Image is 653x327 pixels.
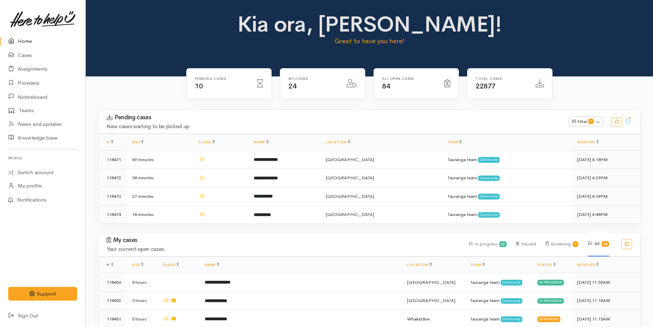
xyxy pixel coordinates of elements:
[236,12,503,36] h1: Kia ora, [PERSON_NAME]!
[478,175,500,181] span: Community
[501,316,522,322] span: Community
[98,273,127,292] td: 118456
[442,205,572,223] td: Tauranga team
[107,246,461,252] h4: Your current open cases
[577,263,598,267] a: Received
[501,280,522,285] span: Community
[98,187,127,206] td: 118473
[98,150,127,169] td: 118471
[326,211,374,217] span: [GEOGRAPHIC_DATA]
[407,279,455,285] span: [GEOGRAPHIC_DATA]
[107,237,461,244] h3: My cases
[199,140,215,144] a: Flags
[572,291,640,310] td: [DATE] 11:18AM
[588,119,594,124] span: 0
[236,36,503,46] p: Great to have you here!
[470,263,484,267] a: Team
[572,150,640,169] td: [DATE] 4:18PM
[407,316,430,322] span: Whakatāne
[537,280,564,285] div: In progress
[127,169,193,187] td: 38 minutes
[537,263,556,267] a: Status
[407,263,431,267] a: Location
[127,291,157,310] td: 3 hours
[127,150,193,169] td: 49 minutes
[470,232,507,256] div: In progress
[537,316,560,322] div: Screening
[476,77,527,81] h6: Total cases
[8,154,77,163] h6: Profile
[288,77,338,81] h6: My cases
[107,263,113,267] span: #
[588,232,609,256] div: All
[195,82,203,90] span: 10
[478,212,500,218] span: Community
[577,140,598,144] a: Received
[572,205,640,223] td: [DATE] 4:48PM
[442,150,572,169] td: Tauranga team
[501,242,505,246] b: 23
[107,124,560,130] h4: New cases waiting to be picked up
[476,82,496,90] span: 22877
[98,169,127,187] td: 118472
[478,157,500,162] span: Community
[326,157,374,162] span: [GEOGRAPHIC_DATA]
[326,175,374,181] span: [GEOGRAPHIC_DATA]
[546,232,579,256] div: Screening
[132,263,143,267] a: Age
[465,273,532,292] td: Tauranga team
[537,298,564,304] div: In progress
[326,140,350,144] a: Location
[107,114,560,121] h3: Pending cases
[442,169,572,187] td: Tauranga team
[574,242,577,246] b: 1
[326,193,374,199] span: [GEOGRAPHIC_DATA]
[572,187,640,206] td: [DATE] 4:39PM
[205,263,219,267] a: Name
[442,187,572,206] td: Tauranga team
[516,232,536,256] div: Paused
[8,287,77,301] button: Support
[163,263,179,267] a: Flags
[569,117,603,127] button: Filter0
[603,242,607,246] b: 24
[127,187,193,206] td: 27 minutes
[98,291,127,310] td: 118452
[382,82,390,90] span: 84
[448,140,462,144] a: Team
[478,194,500,199] span: Community
[572,169,640,187] td: [DATE] 4:29PM
[98,205,127,223] td: 118474
[107,140,113,144] a: #
[501,298,522,304] span: Community
[195,77,249,81] h6: Pending cases
[572,273,640,292] td: [DATE] 11:55AM
[127,205,193,223] td: 18 minutes
[407,298,455,303] span: [GEOGRAPHIC_DATA]
[382,77,436,81] h6: All Open cases
[465,291,532,310] td: Tauranga team
[127,273,157,292] td: 4 hours
[254,140,268,144] a: Name
[132,140,143,144] a: Age
[288,82,296,90] span: 24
